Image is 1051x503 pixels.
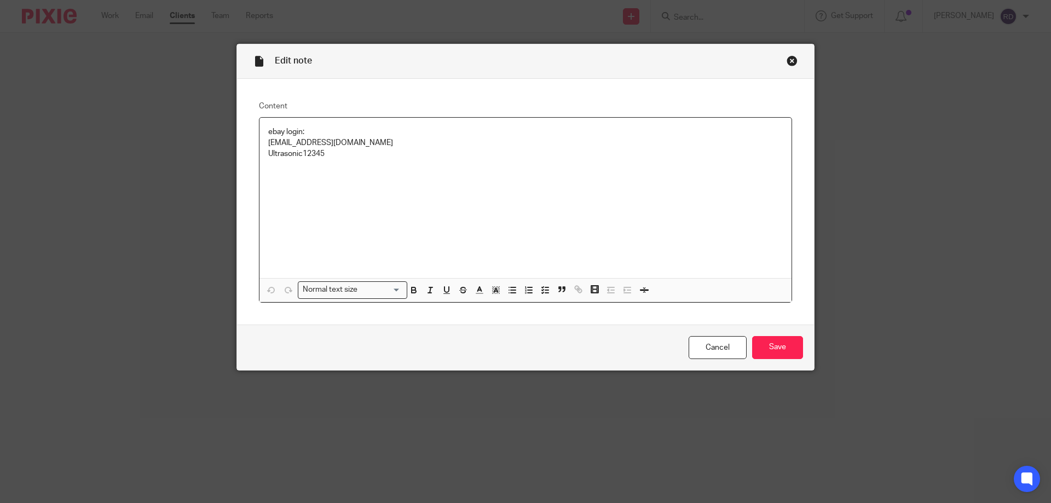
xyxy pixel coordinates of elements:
[268,126,783,137] p: ebay login:
[361,284,401,296] input: Search for option
[301,284,360,296] span: Normal text size
[689,336,747,360] a: Cancel
[298,281,407,298] div: Search for option
[275,56,312,65] span: Edit note
[259,101,792,112] label: Content
[787,55,798,66] div: Close this dialog window
[268,148,783,159] p: Ultrasonic12345
[268,137,783,148] p: [EMAIL_ADDRESS][DOMAIN_NAME]
[752,336,803,360] input: Save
